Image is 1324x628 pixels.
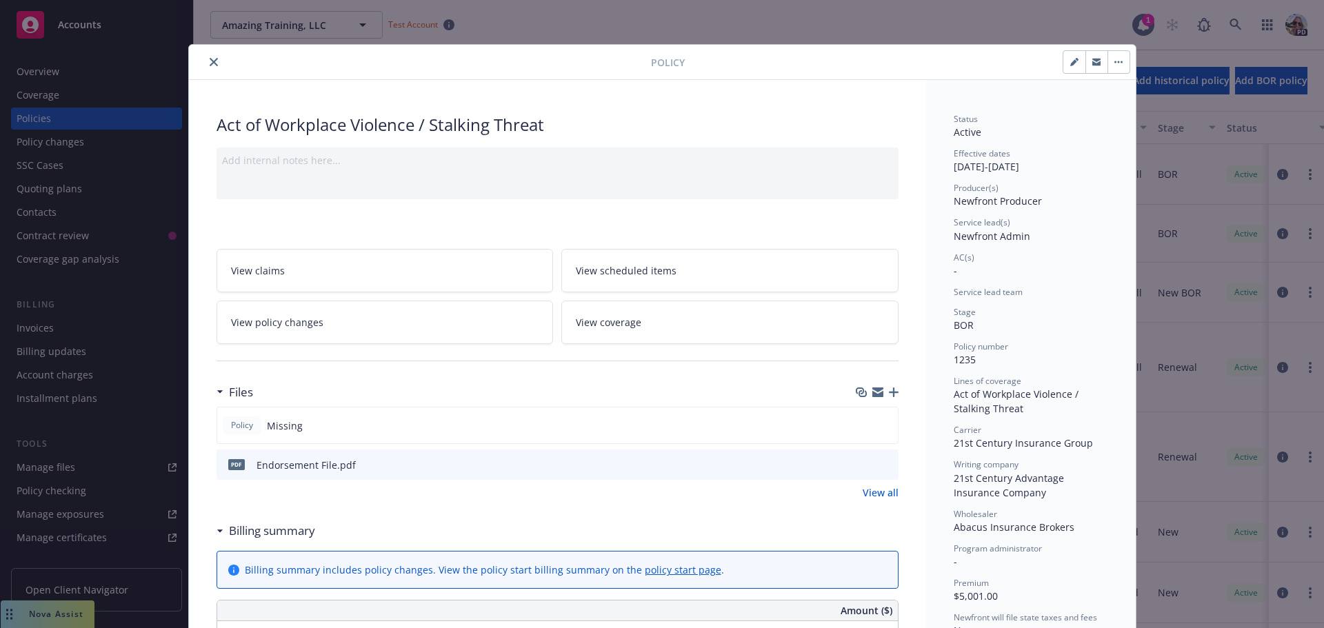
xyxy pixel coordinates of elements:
[881,458,893,472] button: preview file
[222,153,893,168] div: Add internal notes here...
[229,383,253,401] h3: Files
[245,563,724,577] div: Billing summary includes policy changes. View the policy start billing summary on the .
[954,194,1042,207] span: Newfront Producer
[954,472,1067,499] span: 21st Century Advantage Insurance Company
[954,252,974,263] span: AC(s)
[954,264,957,277] span: -
[231,315,323,330] span: View policy changes
[954,286,1023,298] span: Service lead team
[651,55,685,70] span: Policy
[217,301,554,344] a: View policy changes
[954,216,1010,228] span: Service lead(s)
[954,113,978,125] span: Status
[217,383,253,401] div: Files
[576,263,676,278] span: View scheduled items
[217,113,899,136] div: Act of Workplace Violence / Stalking Threat
[229,522,315,540] h3: Billing summary
[231,263,285,278] span: View claims
[954,589,998,602] span: $5,001.00
[257,458,356,472] div: Endorsement File.pdf
[954,555,957,568] span: -
[859,458,870,472] button: download file
[561,301,899,344] a: View coverage
[841,603,892,618] span: Amount ($)
[954,182,999,194] span: Producer(s)
[954,458,1019,470] span: Writing company
[954,577,989,589] span: Premium
[954,148,1108,174] div: [DATE] - [DATE]
[561,249,899,292] a: View scheduled items
[954,318,974,332] span: BOR
[576,315,641,330] span: View coverage
[954,387,1108,416] div: Act of Workplace Violence / Stalking Threat
[954,353,976,366] span: 1235
[954,341,1008,352] span: Policy number
[205,54,222,70] button: close
[954,125,981,139] span: Active
[954,375,1021,387] span: Lines of coverage
[954,611,1097,623] span: Newfront will file state taxes and fees
[217,522,315,540] div: Billing summary
[228,419,256,432] span: Policy
[954,543,1042,554] span: Program administrator
[863,485,899,500] a: View all
[228,459,245,469] span: pdf
[954,436,1093,449] span: 21st Century Insurance Group
[954,306,976,318] span: Stage
[954,424,981,436] span: Carrier
[954,148,1010,159] span: Effective dates
[954,520,1074,534] span: Abacus Insurance Brokers
[954,230,1030,243] span: Newfront Admin
[645,563,721,576] a: policy start page
[267,418,303,433] span: Missing
[217,249,554,292] a: View claims
[954,508,997,520] span: Wholesaler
